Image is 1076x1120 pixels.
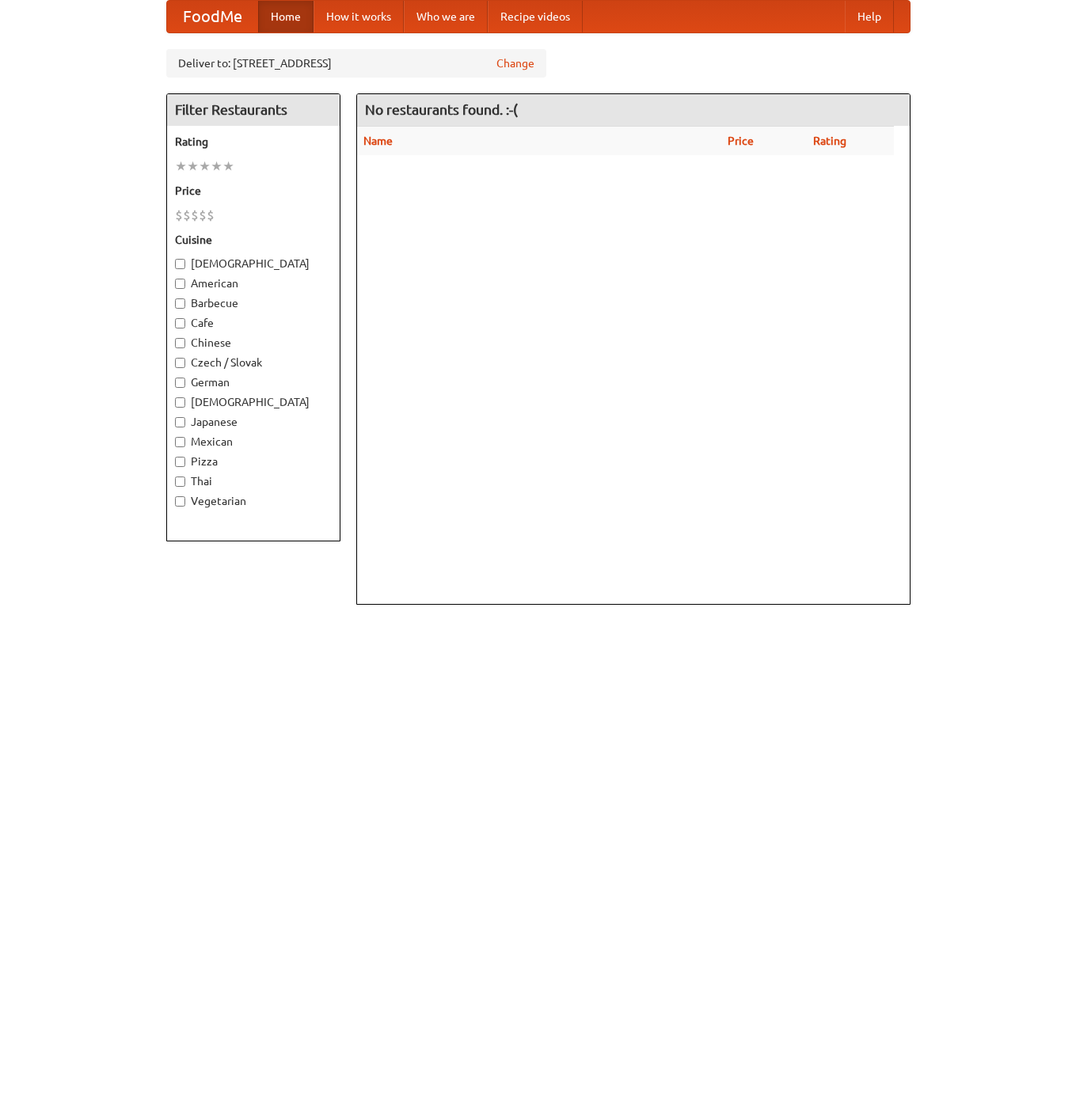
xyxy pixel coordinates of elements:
[175,335,332,351] label: Chinese
[175,279,185,289] input: American
[175,355,332,370] label: Czech / Slovak
[222,158,234,175] li: ★
[728,135,754,147] a: Price
[191,207,199,224] li: $
[175,259,185,269] input: [DEMOGRAPHIC_DATA]
[183,207,191,224] li: $
[199,158,211,175] li: ★
[175,374,332,390] label: German
[175,134,332,150] h5: Rating
[404,1,488,32] a: Who we are
[175,338,185,348] input: Chinese
[175,358,185,368] input: Czech / Slovak
[175,493,332,509] label: Vegetarian
[813,135,846,147] a: Rating
[175,256,332,271] label: [DEMOGRAPHIC_DATA]
[175,473,332,489] label: Thai
[175,417,185,427] input: Japanese
[175,496,185,507] input: Vegetarian
[175,275,332,291] label: American
[175,232,332,248] h5: Cuisine
[363,135,393,147] a: Name
[175,397,185,408] input: [DEMOGRAPHIC_DATA]
[167,94,340,126] h4: Filter Restaurants
[207,207,215,224] li: $
[175,295,332,311] label: Barbecue
[199,207,207,224] li: $
[258,1,314,32] a: Home
[175,158,187,175] li: ★
[166,49,546,78] div: Deliver to: [STREET_ADDRESS]
[175,207,183,224] li: $
[175,434,332,450] label: Mexican
[175,298,185,309] input: Barbecue
[175,183,332,199] h5: Price
[175,315,332,331] label: Cafe
[496,55,534,71] a: Change
[175,454,332,469] label: Pizza
[175,394,332,410] label: [DEMOGRAPHIC_DATA]
[314,1,404,32] a: How it works
[211,158,222,175] li: ★
[488,1,583,32] a: Recipe videos
[845,1,894,32] a: Help
[175,414,332,430] label: Japanese
[187,158,199,175] li: ★
[175,378,185,388] input: German
[175,437,185,447] input: Mexican
[365,102,518,117] ng-pluralize: No restaurants found. :-(
[175,476,185,487] input: Thai
[167,1,258,32] a: FoodMe
[175,457,185,467] input: Pizza
[175,318,185,328] input: Cafe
